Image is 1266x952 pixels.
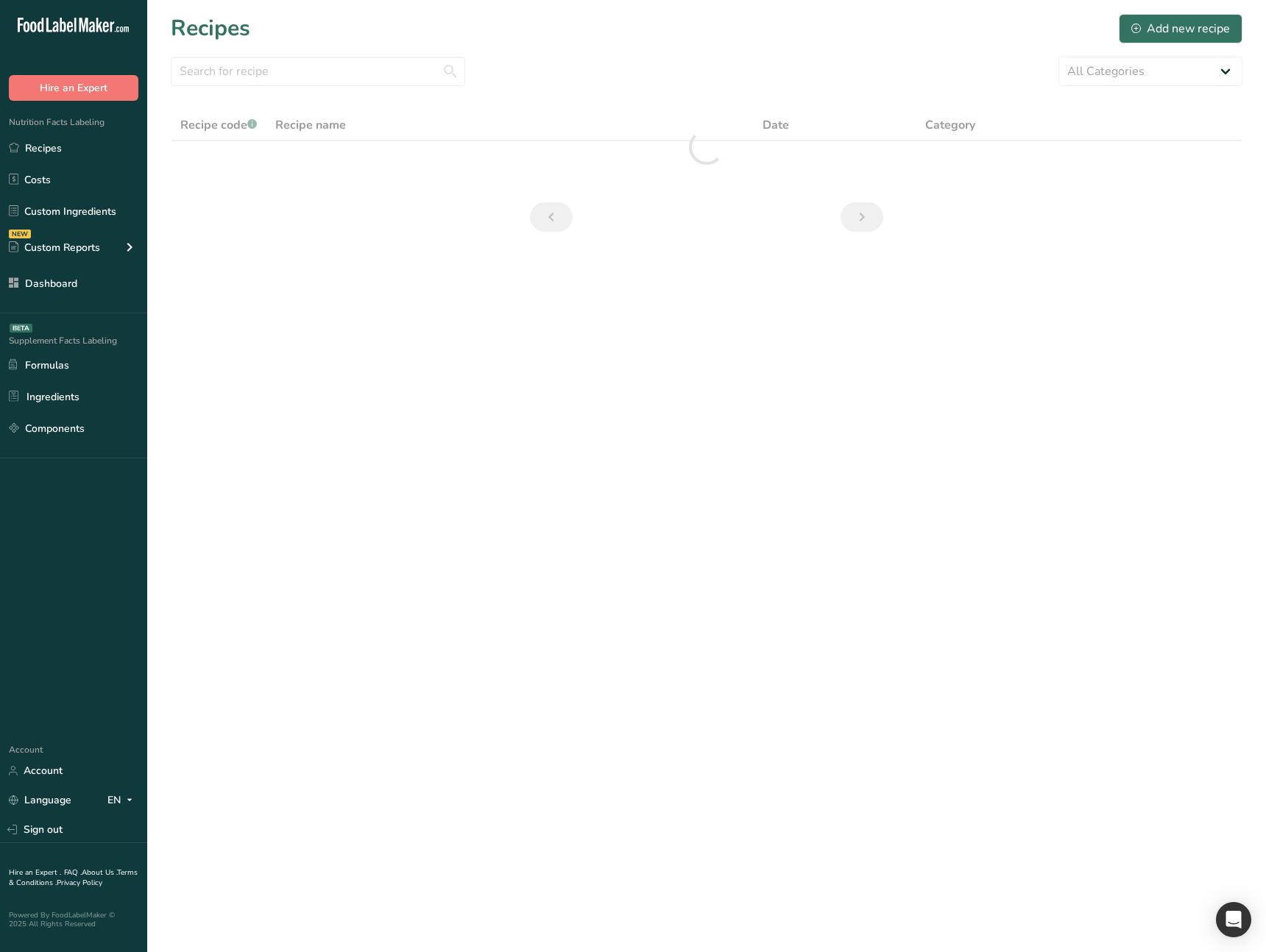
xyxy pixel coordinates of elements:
div: Custom Reports [9,240,100,255]
h1: Recipes [171,12,250,45]
div: BETA [10,324,32,333]
input: Search for recipe [171,57,465,86]
div: NEW [9,230,31,238]
div: Open Intercom Messenger [1216,902,1251,937]
a: About Us . [82,867,117,878]
a: Privacy Policy [57,878,102,888]
div: Powered By FoodLabelMaker © 2025 All Rights Reserved [9,911,138,928]
div: Add new recipe [1131,20,1230,38]
button: Hire an Expert [9,75,138,101]
a: Hire an Expert . [9,867,61,878]
a: Previous page [530,202,573,232]
button: Add new recipe [1119,14,1242,43]
a: Next page [841,202,883,232]
a: Language [9,787,71,813]
a: Terms & Conditions . [9,867,138,888]
div: EN [107,792,138,809]
a: FAQ . [64,867,82,878]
